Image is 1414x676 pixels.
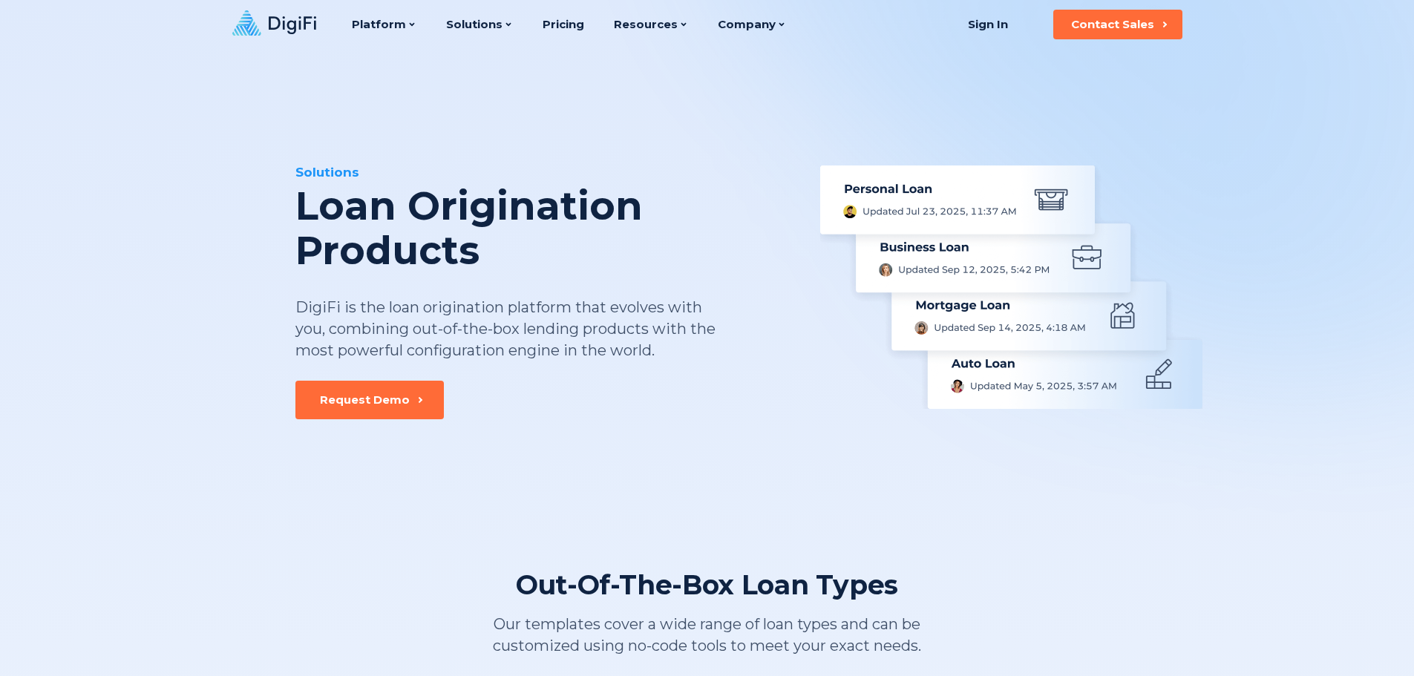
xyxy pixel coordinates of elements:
[1071,17,1154,32] div: Contact Sales
[432,614,983,657] div: Our templates cover a wide range of loan types and can be customized using no-code tools to meet ...
[295,381,444,419] button: Request Demo
[950,10,1027,39] a: Sign In
[295,184,794,273] div: Loan Origination Products
[320,393,410,407] div: Request Demo
[295,163,794,181] div: Solutions
[295,297,717,361] div: DigiFi is the loan origination platform that evolves with you, combining out-of-the-box lending p...
[516,568,898,602] div: Out-Of-The-Box Loan Types
[1053,10,1182,39] button: Contact Sales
